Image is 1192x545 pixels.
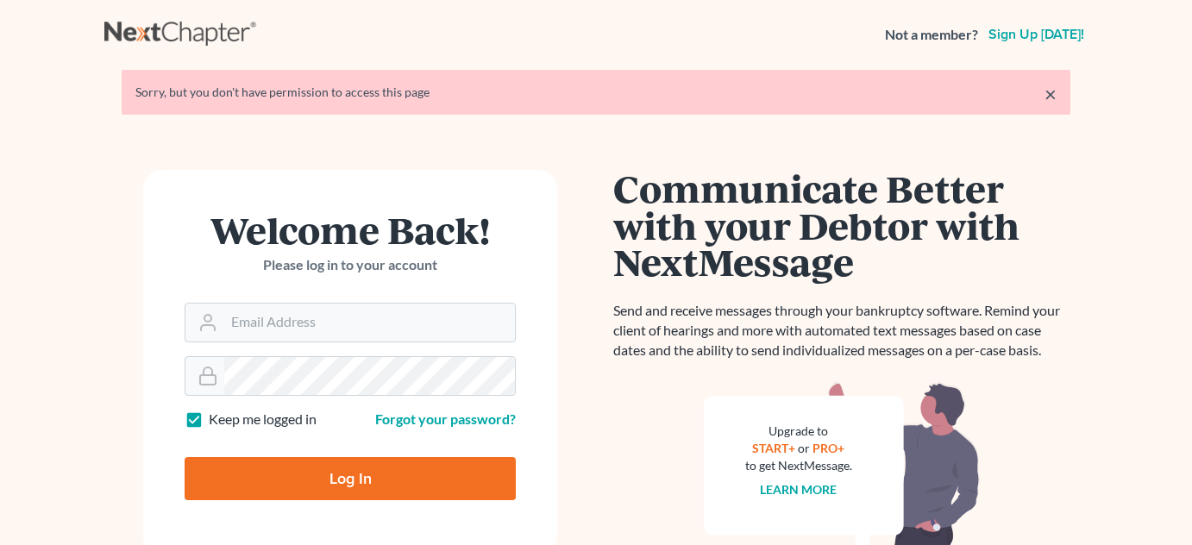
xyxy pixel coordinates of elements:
input: Log In [185,457,516,500]
div: Upgrade to [745,423,852,440]
p: Send and receive messages through your bankruptcy software. Remind your client of hearings and mo... [613,301,1070,360]
a: Sign up [DATE]! [985,28,1088,41]
a: PRO+ [813,441,845,455]
label: Keep me logged in [209,410,317,429]
a: Learn more [761,482,838,497]
div: Sorry, but you don't have permission to access this page [135,84,1057,101]
h1: Welcome Back! [185,211,516,248]
h1: Communicate Better with your Debtor with NextMessage [613,170,1070,280]
a: START+ [753,441,796,455]
p: Please log in to your account [185,255,516,275]
div: to get NextMessage. [745,457,852,474]
a: × [1045,84,1057,104]
span: or [799,441,811,455]
input: Email Address [224,304,515,341]
strong: Not a member? [885,25,978,45]
a: Forgot your password? [375,410,516,427]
